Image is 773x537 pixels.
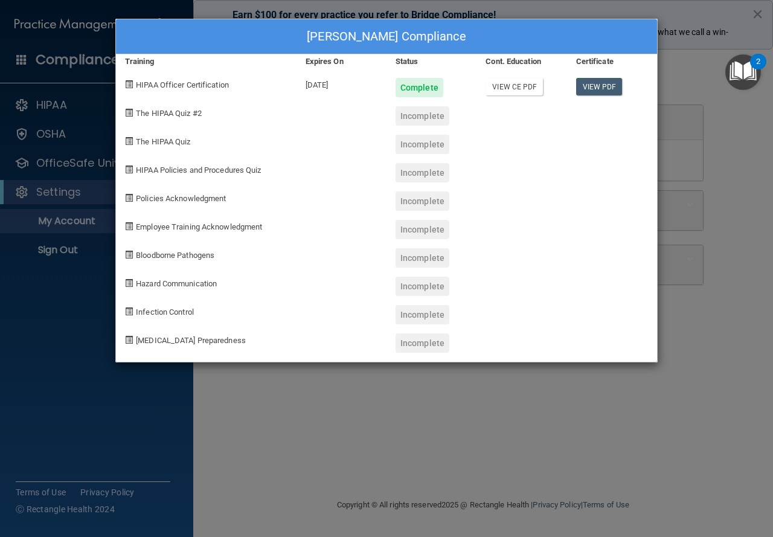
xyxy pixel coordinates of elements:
[136,336,246,345] span: [MEDICAL_DATA] Preparedness
[136,194,226,203] span: Policies Acknowledgment
[756,62,760,77] div: 2
[567,54,657,69] div: Certificate
[486,78,543,95] a: View CE PDF
[396,163,449,182] div: Incomplete
[136,251,214,260] span: Bloodborne Pathogens
[396,106,449,126] div: Incomplete
[476,54,566,69] div: Cont. Education
[396,277,449,296] div: Incomplete
[297,69,386,97] div: [DATE]
[386,54,476,69] div: Status
[136,222,262,231] span: Employee Training Acknowledgment
[396,305,449,324] div: Incomplete
[136,109,202,118] span: The HIPAA Quiz #2
[136,307,194,317] span: Infection Control
[136,137,190,146] span: The HIPAA Quiz
[136,166,261,175] span: HIPAA Policies and Procedures Quiz
[116,19,657,54] div: [PERSON_NAME] Compliance
[396,191,449,211] div: Incomplete
[116,54,297,69] div: Training
[297,54,386,69] div: Expires On
[136,80,229,89] span: HIPAA Officer Certification
[576,78,623,95] a: View PDF
[396,78,443,97] div: Complete
[396,220,449,239] div: Incomplete
[136,279,217,288] span: Hazard Communication
[725,54,761,90] button: Open Resource Center, 2 new notifications
[396,248,449,268] div: Incomplete
[396,333,449,353] div: Incomplete
[396,135,449,154] div: Incomplete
